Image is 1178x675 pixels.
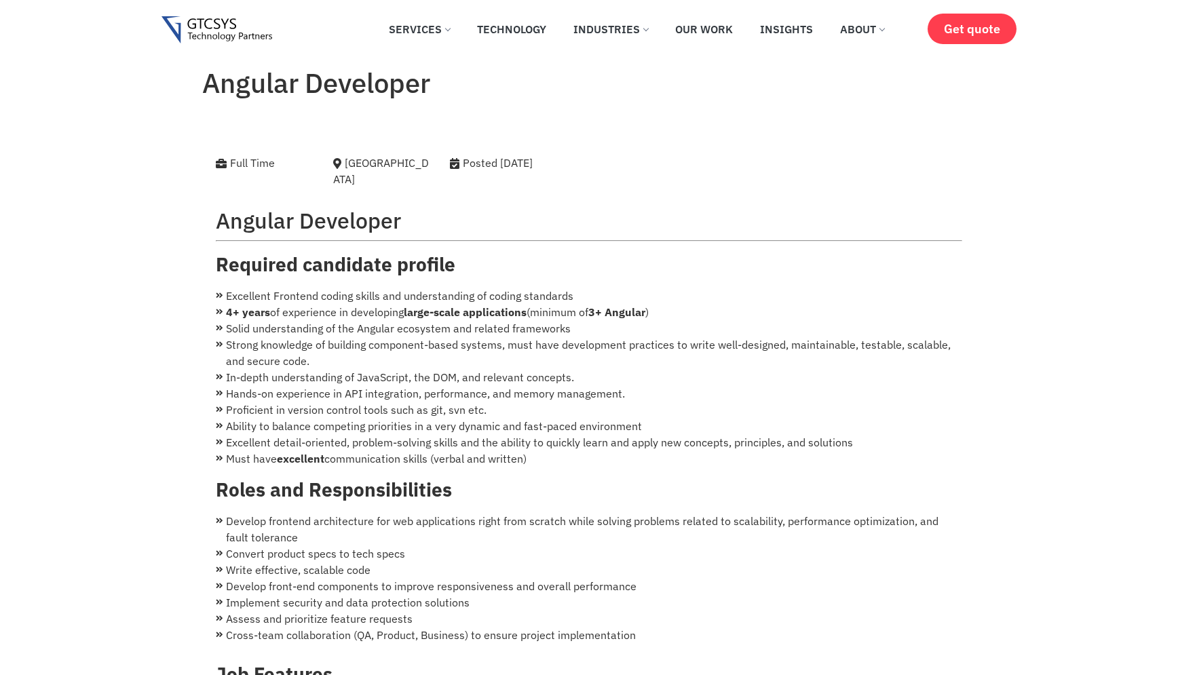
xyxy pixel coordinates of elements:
[216,513,962,545] li: Develop frontend architecture for web applications right from scratch while solving problems rela...
[216,155,313,171] div: Full Time
[161,16,272,44] img: Gtcsys logo
[216,545,962,562] li: Convert product specs to tech specs
[450,155,605,171] div: Posted [DATE]
[216,627,962,643] li: Cross-team collaboration (QA, Product, Business) to ensure project implementation
[216,578,962,594] li: Develop front-end components to improve responsiveness and overall performance
[277,452,324,465] strong: excellent
[333,155,430,187] div: [GEOGRAPHIC_DATA]
[226,305,270,319] strong: 4+ years
[216,594,962,611] li: Implement security and data protection solutions
[379,14,460,44] a: Services
[216,320,962,336] li: Solid understanding of the Angular ecosystem and related frameworks
[216,402,962,418] li: Proficient in version control tools such as git, svn etc.
[588,305,645,319] strong: 3+ Angular
[216,477,452,502] strong: Roles and Responsibilities
[216,288,962,304] li: Excellent Frontend coding skills and understanding of coding standards
[404,305,527,319] strong: large-scale applications
[216,611,962,627] li: Assess and prioritize feature requests
[467,14,556,44] a: Technology
[665,14,743,44] a: Our Work
[830,14,894,44] a: About
[216,336,962,369] li: Strong knowledge of building component-based systems, must have development practices to write we...
[216,252,455,277] strong: Required candidate profile
[216,434,962,450] li: Excellent detail-oriented, problem-solving skills and the ability to quickly learn and apply new ...
[750,14,823,44] a: Insights
[216,418,962,434] li: Ability to balance competing priorities in a very dynamic and fast-paced environment
[944,22,1000,36] span: Get quote
[216,562,962,578] li: Write effective, scalable code
[216,450,962,467] li: Must have communication skills (verbal and written)
[216,208,962,233] h2: Angular Developer
[928,14,1016,44] a: Get quote
[216,304,962,320] li: of experience in developing (minimum of )
[202,66,976,99] h1: Angular Developer
[216,369,962,385] li: In-depth understanding of JavaScript, the DOM, and relevant concepts.
[216,385,962,402] li: Hands-on experience in API integration, performance, and memory management.
[563,14,658,44] a: Industries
